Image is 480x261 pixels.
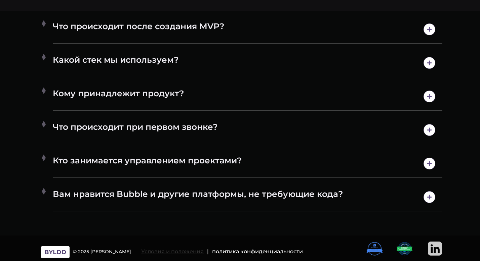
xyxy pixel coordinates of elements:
font: Что происходит после создания MVP? [53,21,224,31]
a: политика конфиденциальности [212,241,303,257]
font: Какой стек мы используем? [53,55,178,65]
img: плюс-1 [39,86,48,95]
font: политика конфиденциальности [212,248,303,255]
img: плюс-1 [39,153,48,162]
a: Условия и положения [141,241,204,257]
img: открыть значок [421,155,438,172]
font: Условия и положения [141,248,204,255]
img: открыть значок [421,121,438,139]
img: плюс-1 [39,53,48,61]
font: Вам нравится Bubble и другие платформы, не требующие кода? [53,189,343,199]
img: награды [366,242,383,256]
img: открыть значок [421,21,438,38]
img: открыть значок [421,54,438,71]
img: открыть значок [421,88,438,105]
img: плюс-1 [39,120,48,128]
img: LinkedIn [428,242,442,256]
img: плюс-1 [39,187,48,196]
img: открыть значок [421,189,438,206]
font: Кому принадлежит продукт? [53,88,184,98]
img: награды [396,242,413,256]
font: © 2025 [PERSON_NAME] [73,249,131,255]
img: плюс-1 [39,19,48,28]
font: Что происходит при первом звонке? [53,122,217,132]
font: | [207,248,209,255]
font: Кто занимается управлением проектами? [53,155,242,165]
